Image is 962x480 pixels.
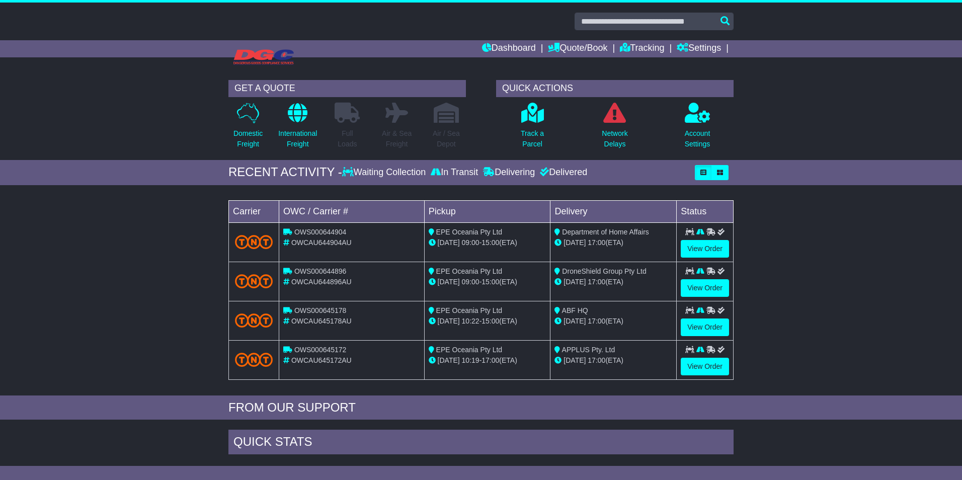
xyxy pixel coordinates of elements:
[681,240,729,258] a: View Order
[462,356,479,364] span: 10:19
[233,128,263,149] p: Domestic Freight
[588,278,605,286] span: 17:00
[620,40,664,57] a: Tracking
[294,228,347,236] span: OWS000644904
[462,317,479,325] span: 10:22
[684,102,711,155] a: AccountSettings
[436,306,503,314] span: EPE Oceania Pty Ltd
[382,128,412,149] p: Air & Sea Freight
[601,102,628,155] a: NetworkDelays
[436,267,503,275] span: EPE Oceania Pty Ltd
[291,238,352,247] span: OWCAU644904AU
[235,313,273,327] img: TNT_Domestic.png
[588,238,605,247] span: 17:00
[677,200,734,222] td: Status
[554,316,672,327] div: (ETA)
[496,80,734,97] div: QUICK ACTIONS
[429,355,546,366] div: - (ETA)
[550,200,677,222] td: Delivery
[235,274,273,288] img: TNT_Domestic.png
[291,278,352,286] span: OWCAU644896AU
[602,128,627,149] p: Network Delays
[480,167,537,178] div: Delivering
[554,277,672,287] div: (ETA)
[482,40,536,57] a: Dashboard
[235,235,273,249] img: TNT_Domestic.png
[681,358,729,375] a: View Order
[537,167,587,178] div: Delivered
[229,200,279,222] td: Carrier
[429,237,546,248] div: - (ETA)
[436,346,503,354] span: EPE Oceania Pty Ltd
[228,80,466,97] div: GET A QUOTE
[520,102,544,155] a: Track aParcel
[294,267,347,275] span: OWS000644896
[342,167,428,178] div: Waiting Collection
[564,278,586,286] span: [DATE]
[521,128,544,149] p: Track a Parcel
[228,165,342,180] div: RECENT ACTIVITY -
[291,356,352,364] span: OWCAU645172AU
[438,317,460,325] span: [DATE]
[588,317,605,325] span: 17:00
[436,228,503,236] span: EPE Oceania Pty Ltd
[429,277,546,287] div: - (ETA)
[228,430,734,457] div: Quick Stats
[681,318,729,336] a: View Order
[548,40,607,57] a: Quote/Book
[438,356,460,364] span: [DATE]
[588,356,605,364] span: 17:00
[428,167,480,178] div: In Transit
[424,200,550,222] td: Pickup
[433,128,460,149] p: Air / Sea Depot
[335,128,360,149] p: Full Loads
[562,228,649,236] span: Department of Home Affairs
[562,306,588,314] span: ABF HQ
[482,278,499,286] span: 15:00
[564,238,586,247] span: [DATE]
[294,346,347,354] span: OWS000645172
[294,306,347,314] span: OWS000645178
[677,40,721,57] a: Settings
[482,317,499,325] span: 15:00
[279,200,425,222] td: OWC / Carrier #
[685,128,710,149] p: Account Settings
[554,237,672,248] div: (ETA)
[482,238,499,247] span: 15:00
[233,102,263,155] a: DomesticFreight
[462,238,479,247] span: 09:00
[564,356,586,364] span: [DATE]
[228,401,734,415] div: FROM OUR SUPPORT
[438,238,460,247] span: [DATE]
[482,356,499,364] span: 17:00
[462,278,479,286] span: 09:00
[235,353,273,366] img: TNT_Domestic.png
[562,346,615,354] span: APPLUS Pty. Ltd
[681,279,729,297] a: View Order
[554,355,672,366] div: (ETA)
[278,128,317,149] p: International Freight
[291,317,352,325] span: OWCAU645178AU
[564,317,586,325] span: [DATE]
[438,278,460,286] span: [DATE]
[278,102,317,155] a: InternationalFreight
[562,267,646,275] span: DroneShield Group Pty Ltd
[429,316,546,327] div: - (ETA)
